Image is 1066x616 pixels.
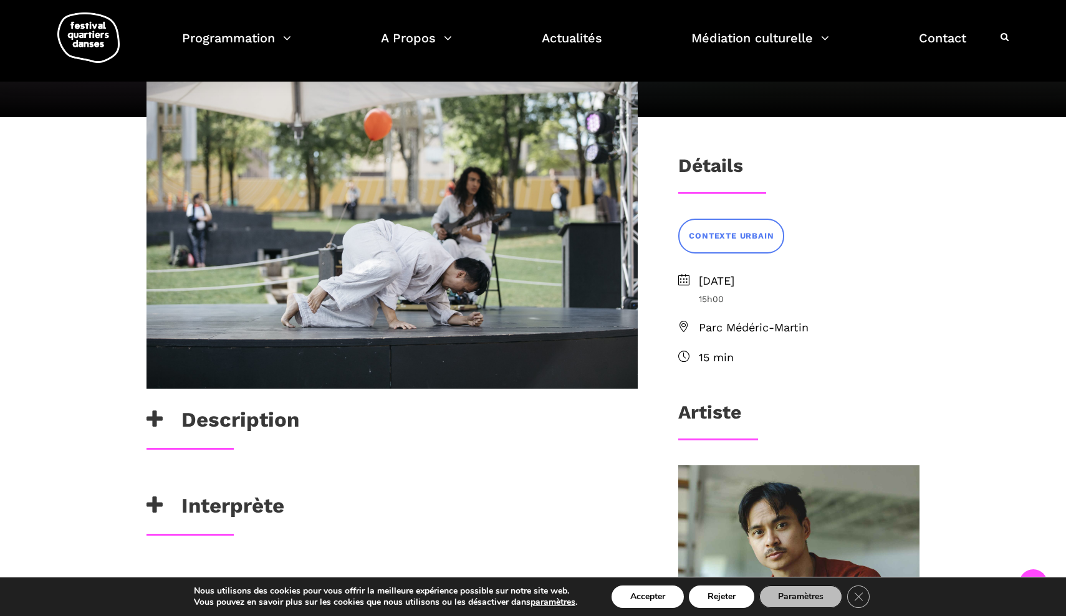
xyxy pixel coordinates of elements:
button: Close GDPR Cookie Banner [847,585,870,608]
img: logo-fqd-med [57,12,120,63]
span: CONTEXTE URBAIN [689,230,774,243]
h3: Artiste [678,401,741,432]
h3: Interprète [146,493,284,524]
button: Rejeter [689,585,754,608]
a: CONTEXTE URBAIN [678,219,784,253]
a: Programmation [182,27,291,64]
a: Actualités [542,27,602,64]
span: 15 min [699,349,920,367]
button: paramètres [531,597,575,608]
span: 15h00 [699,292,920,306]
span: [DATE] [699,272,920,290]
p: Vous pouvez en savoir plus sur les cookies que nous utilisons ou les désactiver dans . [194,597,577,608]
h3: Détails [678,154,743,186]
button: Paramètres [759,585,842,608]
h3: Description [146,407,299,438]
p: Nous utilisons des cookies pour vous offrir la meilleure expérience possible sur notre site web. [194,585,577,597]
a: Contact [919,27,966,64]
a: Médiation culturelle [691,27,829,64]
button: Accepter [612,585,684,608]
a: A Propos [381,27,452,64]
span: Parc Médéric-Martin [699,319,920,337]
